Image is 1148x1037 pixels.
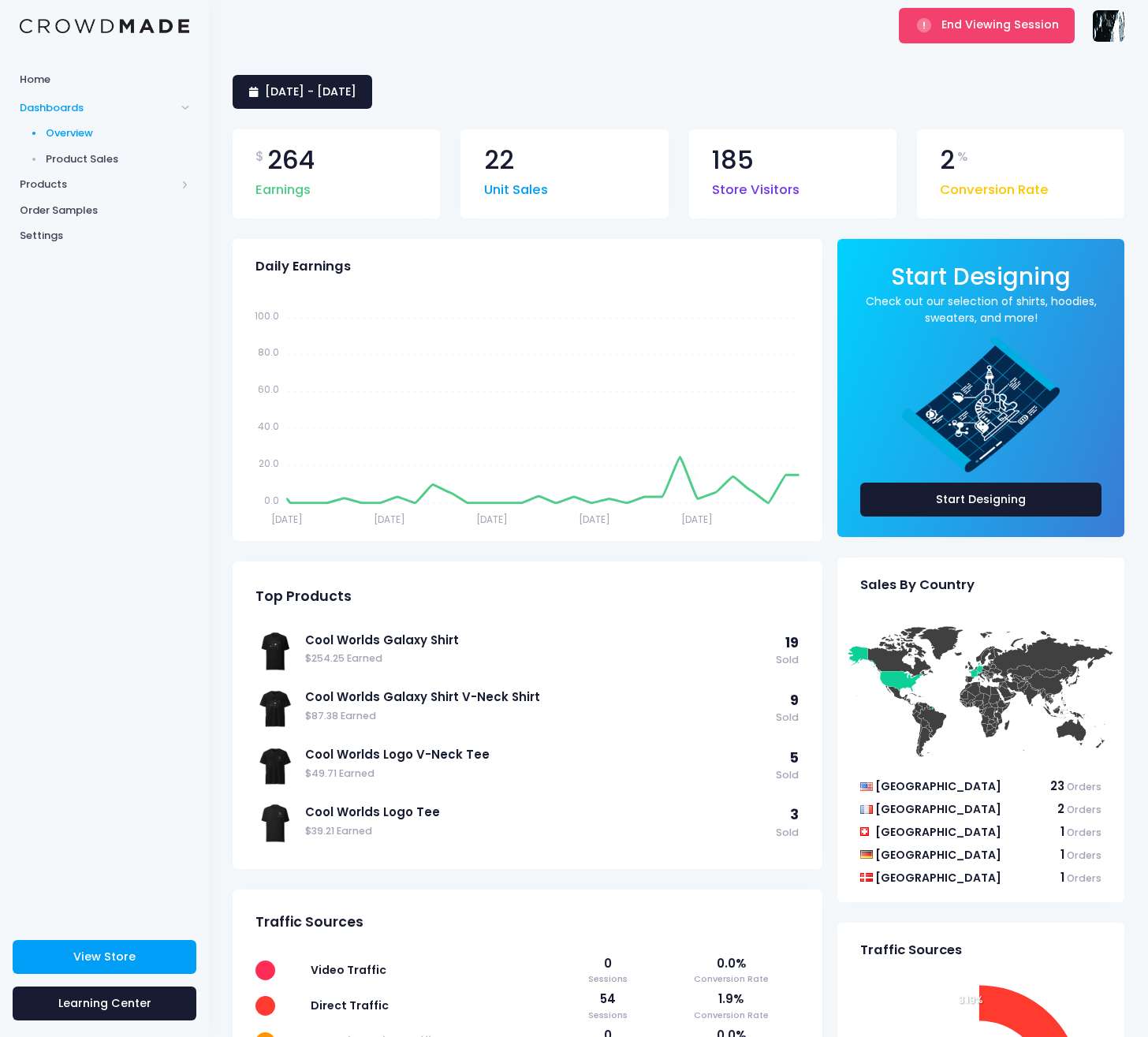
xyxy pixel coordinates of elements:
span: [GEOGRAPHIC_DATA] [875,870,1001,886]
span: Orders [1067,871,1101,885]
span: 1 [1060,823,1064,840]
span: Orders [1067,826,1101,839]
span: 9 [790,691,799,710]
tspan: 100.0 [255,308,279,322]
span: Orders [1067,803,1101,816]
span: Traffic Sources [860,942,962,958]
span: Sold [776,768,799,783]
a: Cool Worlds Logo V-Neck Tee [305,746,768,763]
span: Products [20,177,176,192]
span: $49.71 Earned [305,767,768,781]
span: 3 [790,805,799,824]
span: Conversion Rate [940,173,1049,200]
span: Top Products [255,588,352,605]
span: 1 [1060,846,1064,863]
span: 0 [568,955,647,972]
a: Start Designing [891,274,1071,289]
span: Sessions [568,972,647,986]
span: 5 [790,748,799,767]
img: User [1093,10,1124,42]
span: [GEOGRAPHIC_DATA] [875,824,1001,840]
tspan: [DATE] [271,512,303,525]
span: Order Samples [20,203,189,218]
span: Orders [1067,780,1101,793]
span: [GEOGRAPHIC_DATA] [875,778,1001,794]
tspan: 0.0 [264,494,279,507]
img: Logo [20,19,189,34]
a: Cool Worlds Galaxy Shirt [305,632,768,649]
span: Conversion Rate [663,1009,799,1022]
span: Sold [776,711,799,726]
span: Sold [776,653,799,668]
span: Overview [46,125,190,141]
a: [DATE] - [DATE] [233,75,372,109]
a: Check out our selection of shirts, hoodies, sweaters, and more! [860,293,1101,326]
tspan: [DATE] [681,512,713,525]
span: End Viewing Session [941,17,1059,32]
span: $ [255,147,264,166]
a: Cool Worlds Galaxy Shirt V-Neck Shirt [305,688,768,706]
a: Cool Worlds Logo Tee [305,804,768,821]
span: $87.38 Earned [305,709,768,724]
span: % [957,147,968,166]
span: Home [20,72,189,88]
span: Settings [20,228,189,244]
span: Unit Sales [484,173,548,200]
span: 23 [1050,778,1064,794]
span: [GEOGRAPHIC_DATA] [875,801,1001,817]
span: [GEOGRAPHIC_DATA] [875,847,1001,863]
span: Sold [776,826,799,841]
span: Traffic Sources [255,914,363,931]
span: 2 [1057,800,1064,817]
span: Conversion Rate [663,972,799,986]
span: Daily Earnings [255,259,351,274]
tspan: [DATE] [374,512,405,525]
span: Sessions [568,1009,647,1022]
span: 264 [267,147,315,173]
span: 0.0% [663,955,799,972]
span: [DATE] - [DATE] [265,84,356,99]
span: $254.25 Earned [305,651,768,666]
span: 54 [568,990,647,1008]
span: 19 [785,633,799,652]
a: Start Designing [860,483,1101,517]
span: Video Traffic [311,962,386,978]
button: End Viewing Session [899,8,1075,43]
span: 1 [1060,869,1064,886]
span: Learning Center [58,995,151,1011]
span: Earnings [255,173,311,200]
a: Learning Center [13,987,196,1020]
span: 1.9% [663,990,799,1008]
tspan: [DATE] [579,512,610,525]
span: 2 [940,147,955,173]
tspan: 80.0 [258,345,279,359]
tspan: 40.0 [258,420,279,433]
span: Start Designing [891,260,1071,293]
tspan: [DATE] [476,512,508,525]
span: Product Sales [46,151,190,167]
span: Store Visitors [712,173,799,200]
span: Sales By Country [860,577,975,593]
tspan: 20.0 [259,457,279,470]
a: View Store [13,940,196,974]
span: 22 [484,147,514,173]
span: Direct Traffic [311,998,389,1013]
span: $39.21 Earned [305,824,768,839]
span: View Store [73,949,136,964]
span: 185 [712,147,754,173]
tspan: 60.0 [258,382,279,396]
span: Orders [1067,849,1101,862]
span: Dashboards [20,100,176,116]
